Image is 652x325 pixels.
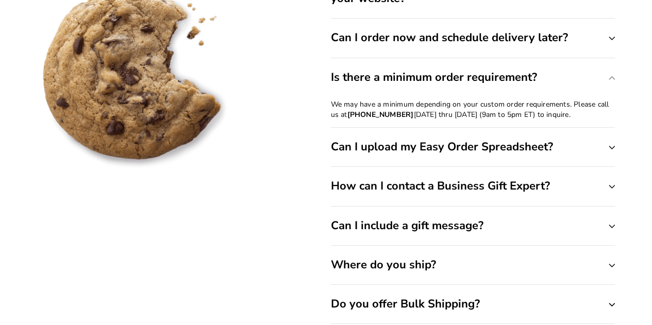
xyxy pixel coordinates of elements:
button: Can I upload my Easy Order Spreadsheet? [331,128,615,166]
button: Is there a minimum order requirement? [331,58,615,97]
button: Can I order now and schedule delivery later? [331,19,615,57]
a: [PHONE_NUMBER] [347,110,414,120]
button: Do you offer Bulk Shipping? [331,285,615,323]
button: Where do you ship? [331,246,615,284]
p: We may have a minimum depending on your custom order requirements. Please call us at [DATE] thru ... [331,99,615,120]
button: How can I contact a Business Gift Expert? [331,167,615,206]
button: Can I include a gift message? [331,207,615,245]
